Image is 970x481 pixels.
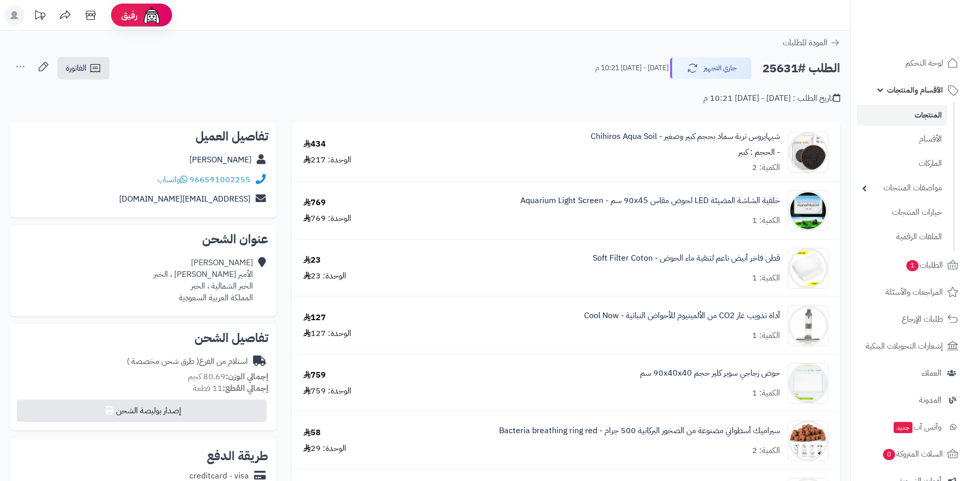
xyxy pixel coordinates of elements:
a: الطلبات1 [857,253,964,277]
small: [DATE] - [DATE] 10:21 م [595,63,669,73]
span: رفيق [121,9,137,21]
span: المدونة [919,393,941,407]
div: الوحدة: 29 [303,443,346,455]
button: إصدار بوليصة الشحن [17,400,267,422]
a: السلات المتروكة0 [857,442,964,466]
small: 80.69 كجم [188,371,268,383]
span: لوحة التحكم [905,56,943,70]
span: العملاء [922,366,941,380]
div: 759 [303,370,326,381]
span: ( طرق شحن مخصصة ) [127,355,199,367]
h2: تفاصيل العميل [18,130,268,143]
img: ai-face.png [142,5,162,25]
span: 1 [906,260,919,271]
a: المراجعات والأسئلة [857,280,964,304]
div: الكمية: 2 [752,162,780,174]
span: جديد [894,422,912,433]
small: 11 قطعة [193,382,268,394]
img: 1682290402-684b269ba33b5c93fc257a60801ac486-90x90.jpg [788,420,828,461]
div: [PERSON_NAME] الأمير [PERSON_NAME] ، الخبر الخبر الشمالية ، الخبر المملكة العربية السعودية [154,257,253,303]
span: طلبات الإرجاع [902,312,943,326]
span: الفاتورة [66,62,87,74]
div: الكمية: 1 [752,215,780,227]
a: سيراميك أسطواني مصنوعة من الصخور البركانية 500 جرام - Bacteria breathing ring red [499,425,780,437]
a: لوحة التحكم [857,51,964,75]
span: 0 [882,448,895,460]
a: تحديثات المنصة [27,5,52,28]
a: [EMAIL_ADDRESS][DOMAIN_NAME] [119,193,251,205]
span: العودة للطلبات [783,37,827,49]
a: خلفية الشاشة المضيئة LED لحوض مقاس 90x45 سم - Aquarium Light Screen [520,195,780,207]
a: الملفات الرقمية [857,226,947,248]
div: 58 [303,427,321,439]
div: 434 [303,138,326,150]
div: الوحدة: 769 [303,213,351,224]
div: الكمية: 1 [752,330,780,342]
strong: إجمالي الوزن: [226,371,268,383]
a: العملاء [857,361,964,385]
a: الماركات [857,153,947,175]
a: المنتجات [857,105,947,126]
span: الأقسام والمنتجات [887,83,943,97]
div: استلام من الفرع [127,356,248,367]
a: الفاتورة [58,57,109,79]
a: حوض زجاجي سوبر كلير حجم 90x40x40 سم [640,367,780,379]
button: جاري التجهيز [670,58,752,79]
div: الوحدة: 217 [303,154,351,166]
div: الكمية: 2 [752,445,780,457]
img: logo-2.png [901,18,960,40]
h2: الطلب #25631 [762,58,840,79]
a: [PERSON_NAME] [189,154,252,166]
div: 769 [303,197,326,209]
h2: عنوان الشحن [18,233,268,245]
a: قطن فاخر أبيض ناعم لتنقية ماء الحوض - Soft Filter Coton [593,252,780,264]
strong: إجمالي القطع: [223,382,268,394]
a: وآتس آبجديد [857,415,964,439]
a: طلبات الإرجاع [857,307,964,331]
div: 127 [303,312,326,324]
div: الوحدة: 23 [303,270,346,282]
div: تاريخ الطلب : [DATE] - [DATE] 10:21 م [703,93,840,104]
img: 1627617924-11Www1e1ek-A1quae1ghryjh1tgr1-90x90.jpg [788,190,828,231]
a: خيارات المنتجات [857,202,947,223]
a: 966591002255 [189,174,251,186]
span: المراجعات والأسئلة [885,285,943,299]
h2: تفاصيل الشحن [18,332,268,344]
a: الأقسام [857,128,947,150]
img: 1682043429-80x45x45cm404040%D8%A1-90x90.jpg [788,363,828,404]
span: السلات المتروكة [882,447,943,461]
span: الطلبات [905,258,943,272]
a: أداة تذويب غاز CO2 من الألمينيوم للأحواض النباتية - Cool Now [584,310,780,322]
img: 1717726747-1s111WswweeksAqEWEFsuaegshryjDEDWEhtgr-90x90.jpg [788,132,828,173]
a: مواصفات المنتجات [857,177,947,199]
h2: طريقة الدفع [207,450,268,462]
img: 1640927824-ledq_baSck%D8%A14%D8%A15%D8%A169d2ff0q_dfpSSrogressivedf-90x90.jpg [788,248,828,289]
span: وآتس آب [893,420,941,434]
div: الكمية: 1 [752,387,780,399]
small: - الحجم : كبير [738,146,780,158]
div: 23 [303,254,321,266]
div: الوحدة: 759 [303,385,351,397]
div: الوحدة: 127 [303,328,351,339]
a: شيهايروس تربة سماد بحجم كبير وصغير - Chihiros Aqua Soil [591,131,780,143]
a: المدونة [857,388,964,412]
span: إشعارات التحويلات البنكية [866,339,943,353]
a: واتساب [157,174,187,186]
div: الكمية: 1 [752,272,780,284]
img: 1658345604-1627743890-%D9%A2%D9%A02%D9%A2323%D9%A12%D9%A0%D9%A73%D9%A2%D9%A53_%D9%A23%D9%A1%D9%A4... [788,305,828,346]
a: العودة للطلبات [783,37,840,49]
a: إشعارات التحويلات البنكية [857,334,964,358]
